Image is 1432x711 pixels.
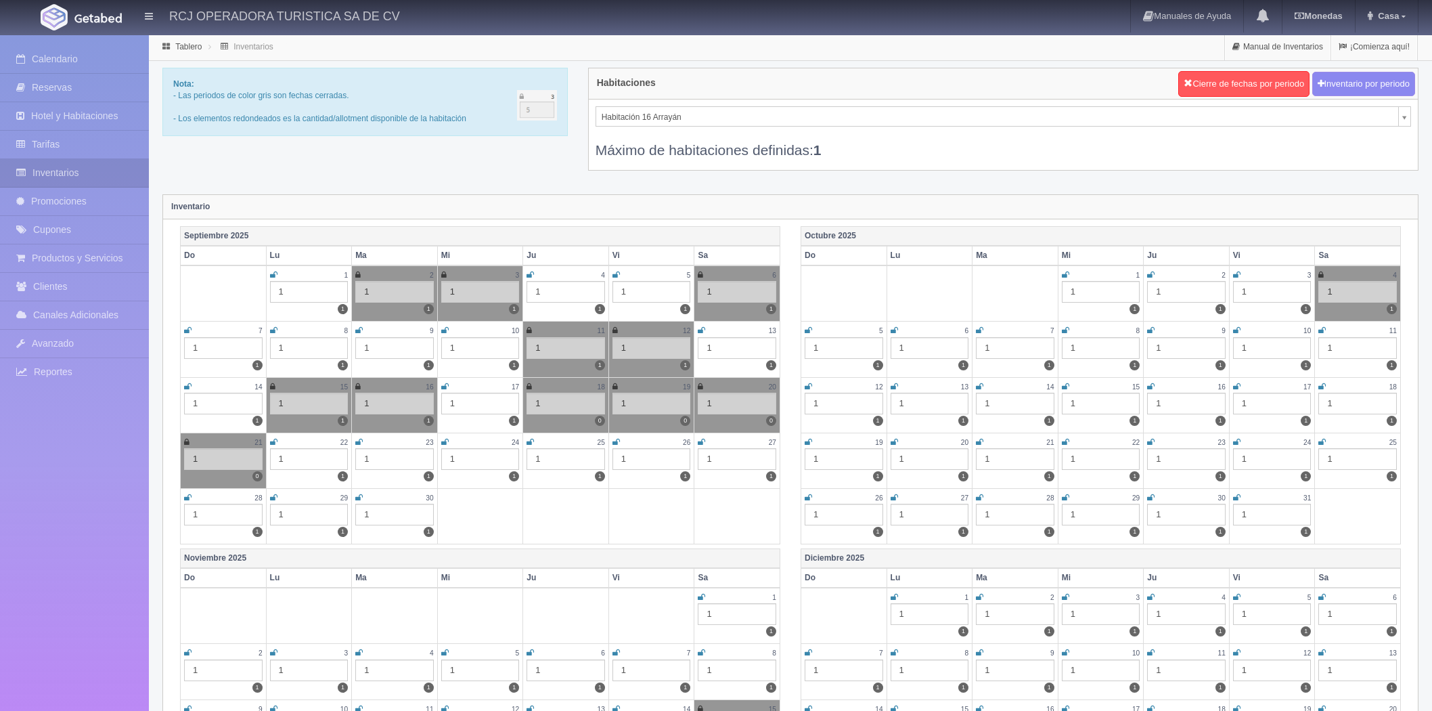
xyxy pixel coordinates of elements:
label: 1 [873,683,883,693]
div: 1 [270,660,349,681]
label: 1 [1215,304,1226,314]
small: 22 [340,439,348,446]
label: 1 [1129,626,1140,637]
label: 1 [1215,360,1226,370]
b: 1 [813,142,822,158]
b: Monedas [1295,11,1342,21]
small: 15 [1132,383,1140,391]
label: 1 [595,360,605,370]
label: 1 [252,416,263,426]
label: 1 [252,360,263,370]
label: 1 [1129,527,1140,537]
small: 27 [769,439,776,446]
div: 1 [1062,281,1140,303]
small: 3 [1307,272,1312,279]
strong: Inventario [171,202,210,211]
th: Do [181,246,267,265]
label: 1 [958,416,968,426]
div: 1 [612,660,691,681]
label: 1 [680,360,690,370]
label: 0 [252,471,263,481]
small: 19 [683,383,690,391]
small: 29 [340,494,348,502]
label: 1 [766,360,776,370]
label: 0 [595,416,605,426]
label: 1 [1044,527,1054,537]
label: 1 [1044,626,1054,637]
label: 1 [1215,471,1226,481]
label: 1 [595,683,605,693]
div: 1 [891,603,969,625]
label: 1 [873,527,883,537]
small: 30 [1217,494,1225,502]
th: Do [801,568,887,588]
small: 24 [512,439,519,446]
label: 1 [766,626,776,637]
label: 1 [1387,471,1397,481]
label: 1 [680,471,690,481]
small: 1 [1136,272,1140,279]
div: 1 [1147,603,1226,625]
div: 1 [891,337,969,359]
th: Noviembre 2025 [181,548,780,568]
label: 1 [1129,304,1140,314]
div: 1 [270,504,349,525]
div: - Las periodos de color gris son fechas cerradas. - Los elementos redondeados es la cantidad/allo... [162,68,568,136]
label: 1 [766,683,776,693]
label: 1 [338,527,348,537]
small: 9 [1050,649,1054,657]
div: 1 [441,337,520,359]
label: 1 [338,683,348,693]
small: 8 [964,649,968,657]
label: 1 [1301,416,1311,426]
th: Diciembre 2025 [801,548,1401,568]
div: 1 [1147,504,1226,525]
label: 1 [1301,626,1311,637]
a: ¡Comienza aquí! [1331,34,1417,60]
small: 3 [1136,594,1140,601]
div: 1 [270,448,349,470]
label: 1 [680,304,690,314]
small: 5 [1307,594,1312,601]
img: Getabed [74,13,122,23]
small: 3 [516,272,520,279]
div: 1 [1233,448,1312,470]
small: 11 [597,327,604,335]
label: 1 [424,304,434,314]
small: 22 [1132,439,1140,446]
th: Vi [608,246,694,265]
small: 1 [772,594,776,601]
label: 1 [1301,360,1311,370]
div: 1 [1233,504,1312,525]
label: 1 [338,416,348,426]
div: 1 [184,337,263,359]
label: 1 [1301,527,1311,537]
div: 1 [441,660,520,681]
small: 16 [426,383,433,391]
th: Lu [266,246,352,265]
th: Vi [1229,568,1315,588]
th: Sa [694,568,780,588]
label: 1 [509,360,519,370]
small: 6 [601,649,605,657]
small: 7 [879,649,883,657]
small: 11 [1217,649,1225,657]
div: 1 [355,660,434,681]
th: Vi [1229,246,1315,265]
div: 1 [441,393,520,414]
small: 10 [1132,649,1140,657]
label: 1 [958,626,968,637]
small: 3 [344,649,348,657]
div: 1 [698,281,776,303]
small: 26 [683,439,690,446]
div: 1 [976,393,1054,414]
small: 28 [254,494,262,502]
div: 1 [698,393,776,414]
div: 1 [1062,448,1140,470]
div: 1 [976,337,1054,359]
small: 25 [1389,439,1397,446]
small: 30 [426,494,433,502]
small: 21 [1046,439,1054,446]
label: 0 [766,416,776,426]
div: 1 [270,281,349,303]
